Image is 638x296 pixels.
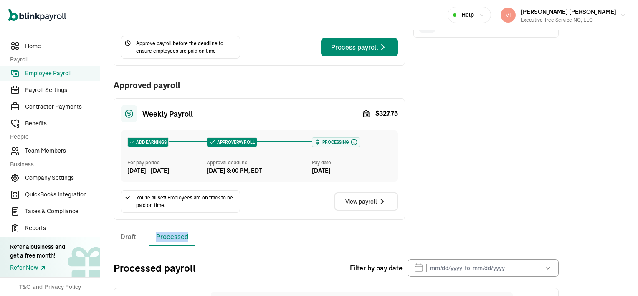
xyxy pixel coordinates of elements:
[10,55,95,64] span: Payroll
[10,133,95,141] span: People
[10,263,65,272] a: Refer Now
[19,283,30,291] span: T&C
[10,160,95,169] span: Business
[25,42,100,51] span: Home
[8,3,66,27] nav: Global
[114,79,405,92] h1: Approved payroll
[215,139,255,145] span: APPROVE PAYROLL
[25,224,100,232] span: Reports
[25,190,100,199] span: QuickBooks Integration
[448,7,491,23] button: Help
[127,159,207,166] div: For pay period
[321,38,398,56] button: Process payroll
[25,86,100,94] span: Payroll Settings
[461,10,474,19] span: Help
[350,263,403,273] span: Filter by pay date
[127,166,207,175] div: [DATE] - [DATE]
[128,138,168,147] div: ADD EARNINGS
[521,8,616,15] span: [PERSON_NAME] [PERSON_NAME]
[497,5,630,26] button: [PERSON_NAME] [PERSON_NAME]Executive Tree Service NC, LLC
[207,166,262,175] div: [DATE] 8:00 PM, EDT
[25,207,100,216] span: Taxes & Compliance
[334,192,398,211] button: View payroll
[25,69,100,78] span: Employee Payroll
[321,139,349,145] span: Processing
[25,102,100,111] span: Contractor Payments
[25,174,100,182] span: Company Settings
[345,196,387,207] div: View payroll
[149,228,195,246] li: Processed
[312,166,391,175] div: [DATE]
[25,146,100,155] span: Team Members
[45,283,81,291] span: Privacy Policy
[114,228,143,246] li: Draft
[142,108,193,120] span: Weekly Payroll
[25,119,100,128] span: Benefits
[114,261,350,275] h2: Processed payroll
[521,16,616,24] div: Executive Tree Service NC, LLC
[136,40,236,55] span: Approve payroll before the deadline to ensure employees are paid on time
[331,42,388,52] div: Process payroll
[596,256,638,296] iframe: Chat Widget
[408,259,559,277] input: mm/dd/yyyy to mm/dd/yyyy
[136,194,236,209] span: You're all set! Employees are on track to be paid on time.
[375,109,398,119] span: $ 327.75
[10,242,65,260] div: Refer a business and get a free month!
[207,159,309,166] div: Approval deadline
[312,159,391,166] div: Pay date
